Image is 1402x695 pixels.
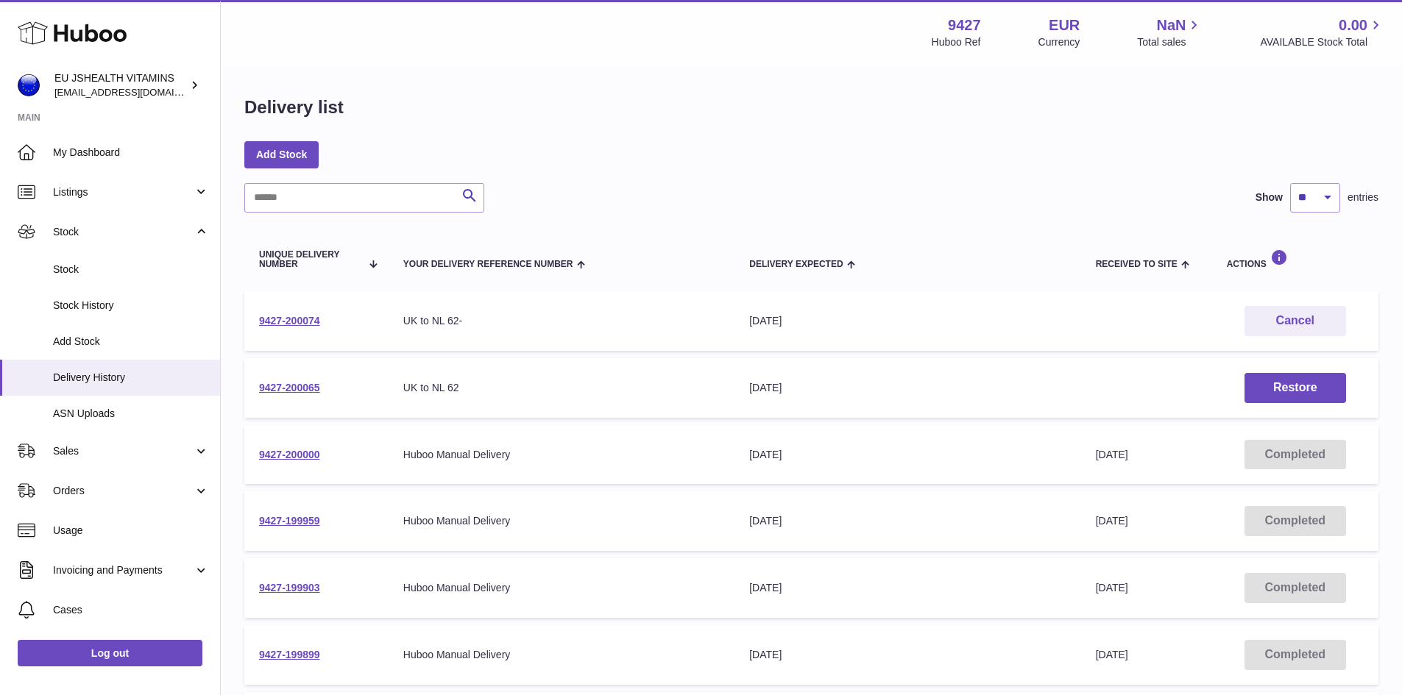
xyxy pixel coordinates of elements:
span: Stock [53,263,209,277]
button: Cancel [1245,306,1346,336]
a: NaN Total sales [1137,15,1203,49]
div: Currency [1038,35,1080,49]
span: Orders [53,484,194,498]
span: Received to Site [1096,260,1178,269]
span: Stock History [53,299,209,313]
div: [DATE] [749,581,1066,595]
span: Usage [53,524,209,538]
div: Actions [1227,249,1364,269]
div: Huboo Manual Delivery [403,448,720,462]
span: Stock [53,225,194,239]
a: 9427-200065 [259,382,320,393]
span: Invoicing and Payments [53,563,194,577]
a: 9427-200000 [259,449,320,460]
span: Listings [53,185,194,199]
span: ASN Uploads [53,407,209,421]
span: [EMAIL_ADDRESS][DOMAIN_NAME] [54,86,216,98]
img: internalAdmin-9427@internal.huboo.com [18,74,40,96]
span: [DATE] [1096,582,1128,594]
div: UK to NL 62 [403,381,720,395]
div: [DATE] [749,514,1066,528]
span: Sales [53,444,194,458]
div: [DATE] [749,381,1066,395]
span: Unique Delivery Number [259,250,361,269]
span: AVAILABLE Stock Total [1260,35,1384,49]
span: [DATE] [1096,449,1128,460]
div: UK to NL 62- [403,314,720,328]
label: Show [1256,190,1283,204]
span: Delivery Expected [749,260,843,269]
span: [DATE] [1096,649,1128,660]
span: Cases [53,603,209,617]
div: Huboo Manual Delivery [403,514,720,528]
a: 9427-200074 [259,315,320,327]
span: [DATE] [1096,515,1128,527]
div: Huboo Ref [932,35,981,49]
span: Your Delivery Reference Number [403,260,573,269]
strong: 9427 [948,15,981,35]
span: My Dashboard [53,146,209,160]
div: EU JSHEALTH VITAMINS [54,71,187,99]
span: entries [1348,190,1378,204]
strong: EUR [1049,15,1080,35]
a: Add Stock [244,141,319,168]
a: Log out [18,640,202,666]
div: Huboo Manual Delivery [403,581,720,595]
div: [DATE] [749,448,1066,462]
div: [DATE] [749,648,1066,662]
span: 0.00 [1339,15,1367,35]
div: Huboo Manual Delivery [403,648,720,662]
a: 9427-199959 [259,515,320,527]
h1: Delivery list [244,96,344,119]
a: 0.00 AVAILABLE Stock Total [1260,15,1384,49]
button: Restore [1245,373,1346,403]
a: 9427-199899 [259,649,320,660]
span: Total sales [1137,35,1203,49]
div: [DATE] [749,314,1066,328]
span: Add Stock [53,335,209,349]
a: 9427-199903 [259,582,320,594]
span: Delivery History [53,371,209,385]
span: NaN [1156,15,1186,35]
